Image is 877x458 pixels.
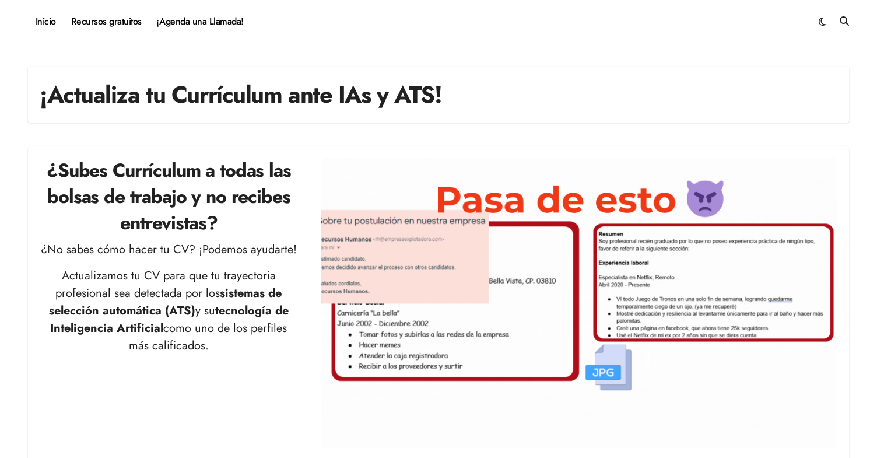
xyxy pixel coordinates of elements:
p: Actualizamos tu CV para que tu trayectoria profesional sea detectada por los y su como uno de los... [40,267,298,355]
strong: sistemas de selección automática (ATS) [49,285,282,319]
p: ¿No sabes cómo hacer tu CV? ¡Podemos ayudarte! [40,241,298,258]
h1: ¡Actualiza tu Currículum ante IAs y ATS! [40,78,441,111]
a: ¡Agenda una Llamada! [149,6,251,37]
h2: ¿Subes Currículum a todas las bolsas de trabajo y no recibes entrevistas? [40,158,298,236]
a: Inicio [28,6,64,37]
a: Recursos gratuitos [64,6,149,37]
strong: tecnología de Inteligencia Artificial [50,302,289,337]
